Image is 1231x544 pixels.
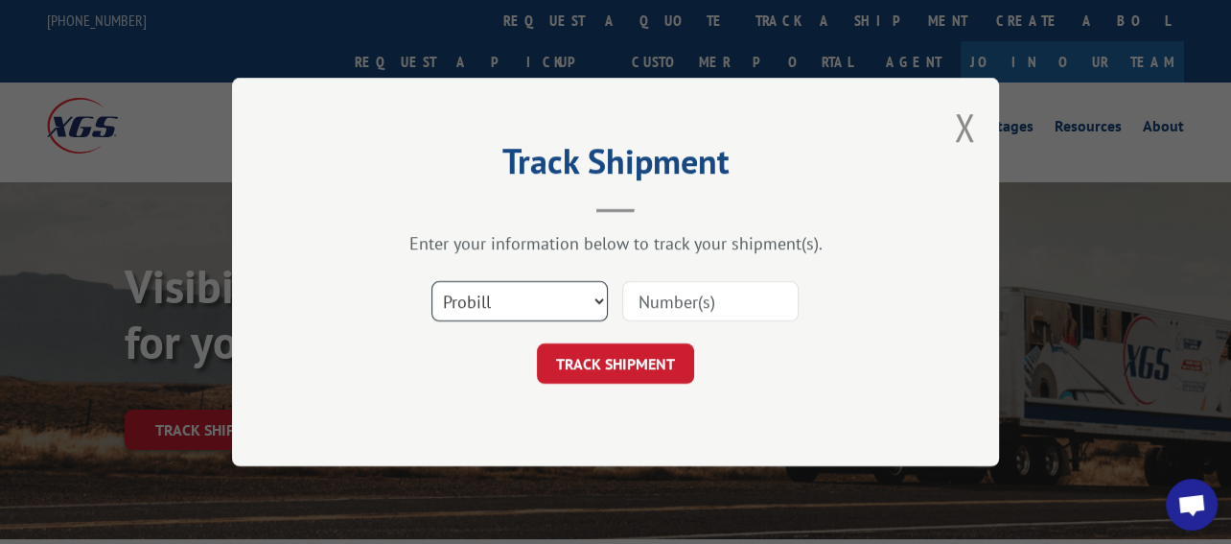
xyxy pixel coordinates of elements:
[328,148,903,184] h2: Track Shipment
[622,281,799,321] input: Number(s)
[537,343,694,384] button: TRACK SHIPMENT
[328,232,903,254] div: Enter your information below to track your shipment(s).
[1166,479,1218,531] div: Open chat
[954,102,975,153] button: Close modal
